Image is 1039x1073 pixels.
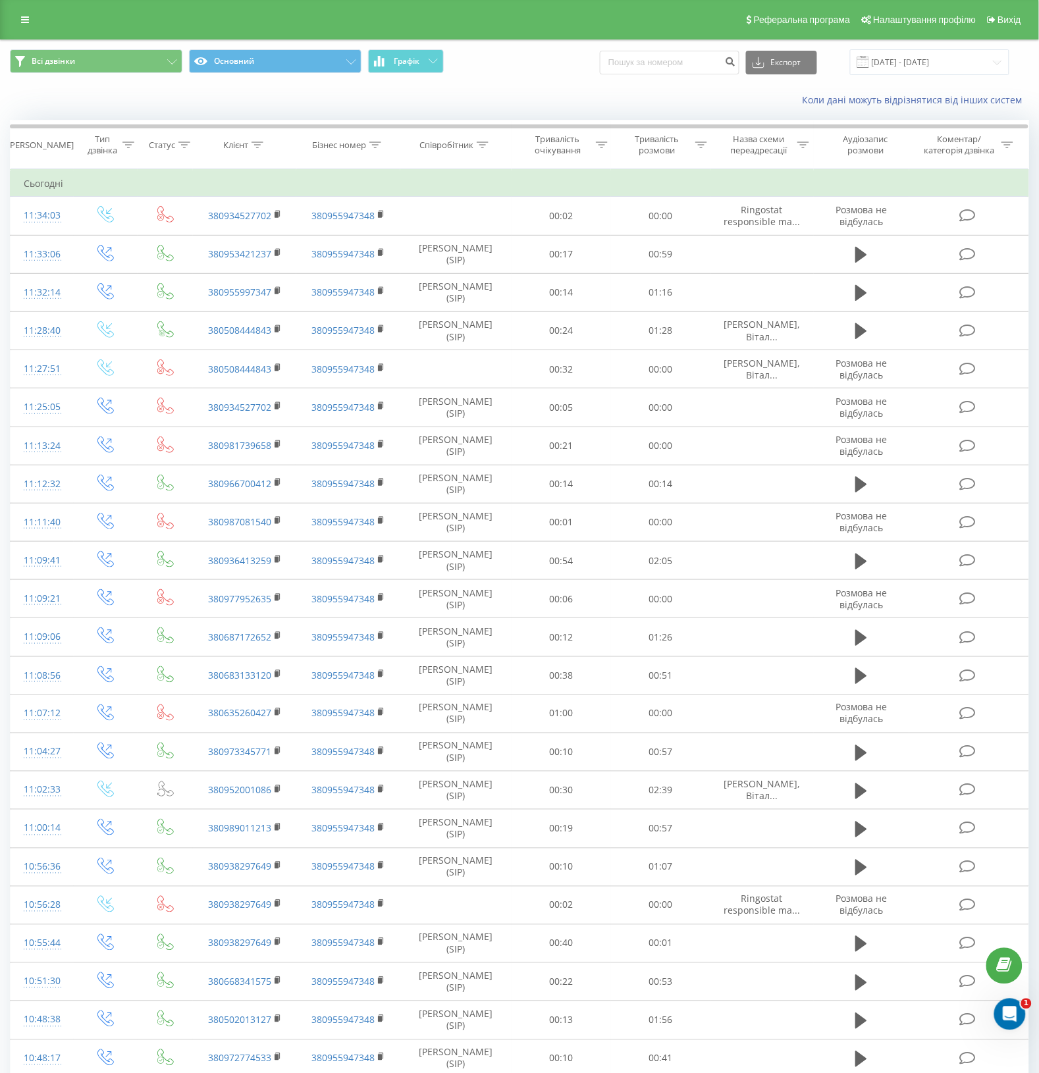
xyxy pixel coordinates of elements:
[724,893,800,917] span: Ringostat responsible ma...
[208,286,271,298] a: 380955997347
[400,388,512,427] td: [PERSON_NAME] (SIP)
[400,503,512,541] td: [PERSON_NAME] (SIP)
[208,707,271,720] a: 380635260427
[24,816,61,841] div: 11:00:14
[32,56,75,66] span: Всі дзвінки
[836,357,887,381] span: Розмова не відбулась
[208,248,271,260] a: 380953421237
[512,388,611,427] td: 00:05
[611,886,710,924] td: 00:00
[311,248,375,260] a: 380955947348
[836,510,887,534] span: Розмова не відбулась
[512,810,611,848] td: 00:19
[512,1001,611,1039] td: 00:13
[208,631,271,643] a: 380687172652
[512,197,611,235] td: 00:02
[611,273,710,311] td: 01:16
[611,656,710,694] td: 00:51
[311,324,375,336] a: 380955947348
[368,49,444,73] button: Графік
[24,777,61,803] div: 11:02:33
[24,242,61,267] div: 11:33:06
[921,134,998,156] div: Коментар/категорія дзвінка
[512,503,611,541] td: 00:01
[24,739,61,765] div: 11:04:27
[311,899,375,911] a: 380955947348
[746,51,817,74] button: Експорт
[724,357,800,381] span: [PERSON_NAME], Вітал...
[836,587,887,611] span: Розмова не відбулась
[311,746,375,758] a: 380955947348
[311,592,375,605] a: 380955947348
[400,580,512,618] td: [PERSON_NAME] (SIP)
[11,170,1029,197] td: Сьогодні
[24,203,61,228] div: 11:34:03
[311,439,375,452] a: 380955947348
[208,592,271,605] a: 380977952635
[24,931,61,956] div: 10:55:44
[623,134,692,156] div: Тривалість розмови
[836,203,887,228] span: Розмова не відбулась
[208,746,271,758] a: 380973345771
[10,49,182,73] button: Всі дзвінки
[311,554,375,567] a: 380955947348
[223,140,248,151] div: Клієнт
[611,311,710,350] td: 01:28
[512,656,611,694] td: 00:38
[311,669,375,681] a: 380955947348
[826,134,906,156] div: Аудіозапис розмови
[311,286,375,298] a: 380955947348
[208,324,271,336] a: 380508444843
[611,848,710,886] td: 01:07
[189,49,361,73] button: Основний
[998,14,1021,25] span: Вихід
[600,51,739,74] input: Пошук за номером
[400,618,512,656] td: [PERSON_NAME] (SIP)
[400,311,512,350] td: [PERSON_NAME] (SIP)
[400,733,512,772] td: [PERSON_NAME] (SIP)
[523,134,593,156] div: Тривалість очікування
[24,471,61,497] div: 11:12:32
[512,465,611,503] td: 00:14
[512,273,611,311] td: 00:14
[512,235,611,273] td: 00:17
[611,924,710,962] td: 00:01
[400,694,512,733] td: [PERSON_NAME] (SIP)
[208,363,271,375] a: 380508444843
[24,318,61,344] div: 11:28:40
[611,694,710,733] td: 00:00
[611,733,710,772] td: 00:57
[512,963,611,1001] td: 00:22
[24,969,61,995] div: 10:51:30
[611,465,710,503] td: 00:14
[400,1001,512,1039] td: [PERSON_NAME] (SIP)
[611,427,710,465] td: 00:00
[512,580,611,618] td: 00:06
[400,465,512,503] td: [PERSON_NAME] (SIP)
[311,822,375,835] a: 380955947348
[512,772,611,810] td: 00:30
[400,848,512,886] td: [PERSON_NAME] (SIP)
[311,784,375,797] a: 380955947348
[873,14,976,25] span: Налаштування профілю
[208,1052,271,1064] a: 380972774533
[394,57,419,66] span: Графік
[208,554,271,567] a: 380936413259
[512,886,611,924] td: 00:02
[400,656,512,694] td: [PERSON_NAME] (SIP)
[611,618,710,656] td: 01:26
[311,860,375,873] a: 380955947348
[24,510,61,535] div: 11:11:40
[400,235,512,273] td: [PERSON_NAME] (SIP)
[208,209,271,222] a: 380934527702
[208,439,271,452] a: 380981739658
[611,235,710,273] td: 00:59
[400,542,512,580] td: [PERSON_NAME] (SIP)
[208,937,271,949] a: 380938297649
[611,542,710,580] td: 02:05
[208,669,271,681] a: 380683133120
[208,899,271,911] a: 380938297649
[611,350,710,388] td: 00:00
[611,580,710,618] td: 00:00
[311,401,375,413] a: 380955947348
